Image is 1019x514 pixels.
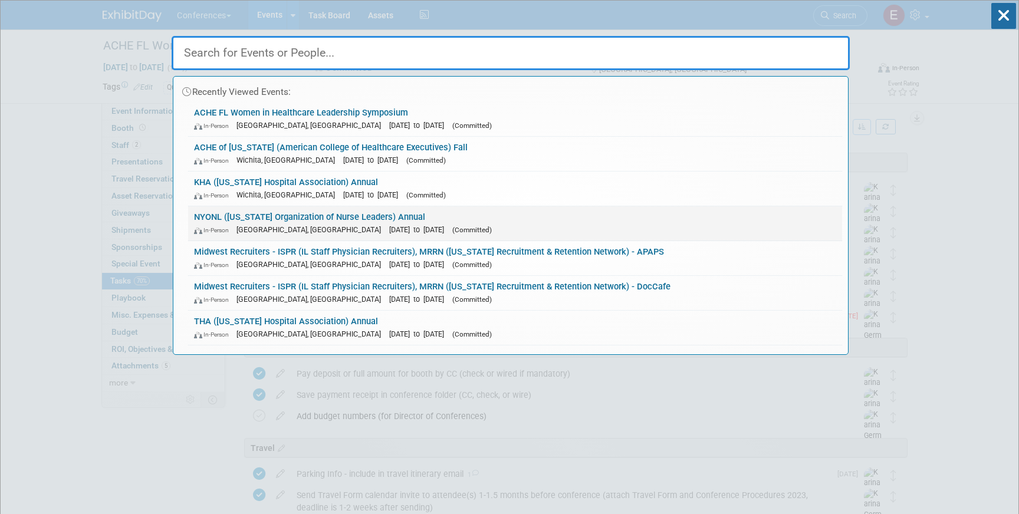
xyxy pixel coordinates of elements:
[236,190,341,199] span: Wichita, [GEOGRAPHIC_DATA]
[236,295,387,304] span: [GEOGRAPHIC_DATA], [GEOGRAPHIC_DATA]
[389,260,450,269] span: [DATE] to [DATE]
[188,276,842,310] a: Midwest Recruiters - ISPR (IL Staff Physician Recruiters), MRRN ([US_STATE] Recruitment & Retenti...
[452,330,492,338] span: (Committed)
[194,192,234,199] span: In-Person
[389,121,450,130] span: [DATE] to [DATE]
[236,260,387,269] span: [GEOGRAPHIC_DATA], [GEOGRAPHIC_DATA]
[452,261,492,269] span: (Committed)
[188,102,842,136] a: ACHE FL Women in Healthcare Leadership Symposium In-Person [GEOGRAPHIC_DATA], [GEOGRAPHIC_DATA] [...
[452,121,492,130] span: (Committed)
[194,261,234,269] span: In-Person
[389,225,450,234] span: [DATE] to [DATE]
[236,225,387,234] span: [GEOGRAPHIC_DATA], [GEOGRAPHIC_DATA]
[194,331,234,338] span: In-Person
[188,241,842,275] a: Midwest Recruiters - ISPR (IL Staff Physician Recruiters), MRRN ([US_STATE] Recruitment & Retenti...
[194,157,234,164] span: In-Person
[236,156,341,164] span: Wichita, [GEOGRAPHIC_DATA]
[389,330,450,338] span: [DATE] to [DATE]
[179,77,842,102] div: Recently Viewed Events:
[194,226,234,234] span: In-Person
[188,172,842,206] a: KHA ([US_STATE] Hospital Association) Annual In-Person Wichita, [GEOGRAPHIC_DATA] [DATE] to [DATE...
[188,137,842,171] a: ACHE of [US_STATE] (American College of Healthcare Executives) Fall In-Person Wichita, [GEOGRAPHI...
[188,206,842,240] a: NYONL ([US_STATE] Organization of Nurse Leaders) Annual In-Person [GEOGRAPHIC_DATA], [GEOGRAPHIC_...
[172,36,850,70] input: Search for Events or People...
[194,296,234,304] span: In-Person
[406,191,446,199] span: (Committed)
[389,295,450,304] span: [DATE] to [DATE]
[236,330,387,338] span: [GEOGRAPHIC_DATA], [GEOGRAPHIC_DATA]
[343,190,404,199] span: [DATE] to [DATE]
[188,311,842,345] a: THA ([US_STATE] Hospital Association) Annual In-Person [GEOGRAPHIC_DATA], [GEOGRAPHIC_DATA] [DATE...
[452,226,492,234] span: (Committed)
[236,121,387,130] span: [GEOGRAPHIC_DATA], [GEOGRAPHIC_DATA]
[406,156,446,164] span: (Committed)
[343,156,404,164] span: [DATE] to [DATE]
[452,295,492,304] span: (Committed)
[194,122,234,130] span: In-Person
